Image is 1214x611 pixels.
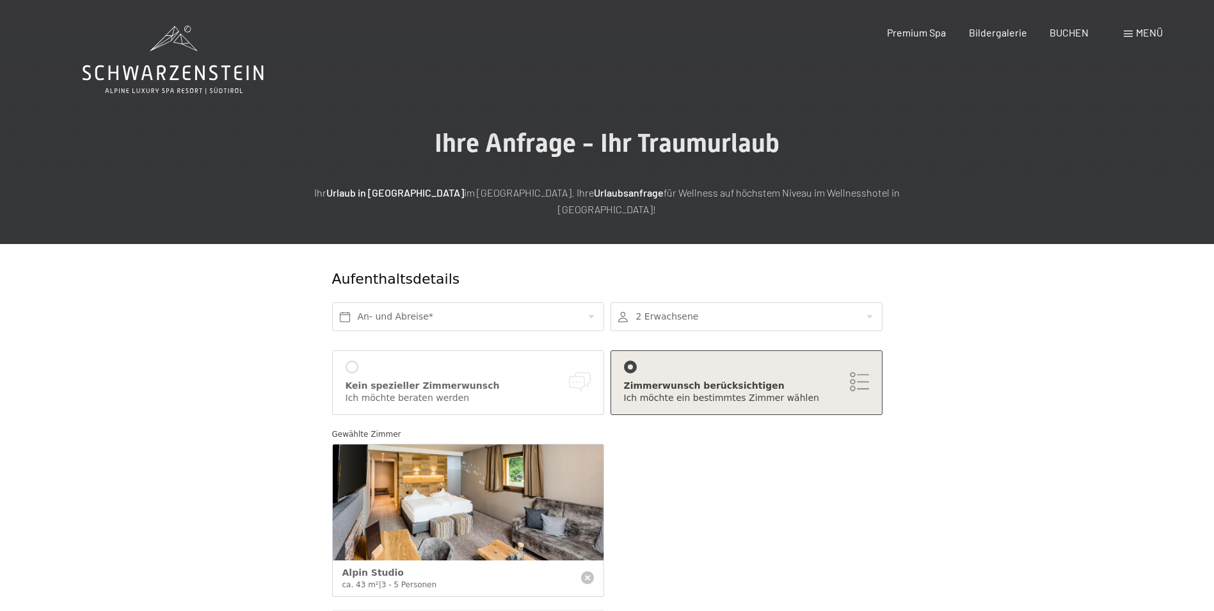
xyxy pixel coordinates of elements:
a: Premium Spa [887,26,946,38]
div: Aufenthaltsdetails [332,270,790,289]
span: Alpin Studio [342,567,404,578]
span: | [379,580,381,589]
div: Ich möchte ein bestimmtes Zimmer wählen [624,392,869,405]
span: Menü [1136,26,1163,38]
div: Zimmerwunsch berücksichtigen [624,380,869,393]
img: Alpin Studio [333,444,603,560]
p: Ihr im [GEOGRAPHIC_DATA]. Ihre für Wellness auf höchstem Niveau im Wellnesshotel in [GEOGRAPHIC_D... [287,184,927,217]
a: BUCHEN [1050,26,1089,38]
span: 3 - 5 Personen [381,580,436,589]
strong: Urlaubsanfrage [594,186,664,199]
span: Ihre Anfrage - Ihr Traumurlaub [435,128,779,158]
div: Kein spezieller Zimmerwunsch [346,380,591,393]
div: Gewählte Zimmer [332,428,883,441]
a: Bildergalerie [969,26,1027,38]
strong: Urlaub in [GEOGRAPHIC_DATA] [326,186,464,199]
span: ca. 43 m² [342,580,379,589]
div: Ich möchte beraten werden [346,392,591,405]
